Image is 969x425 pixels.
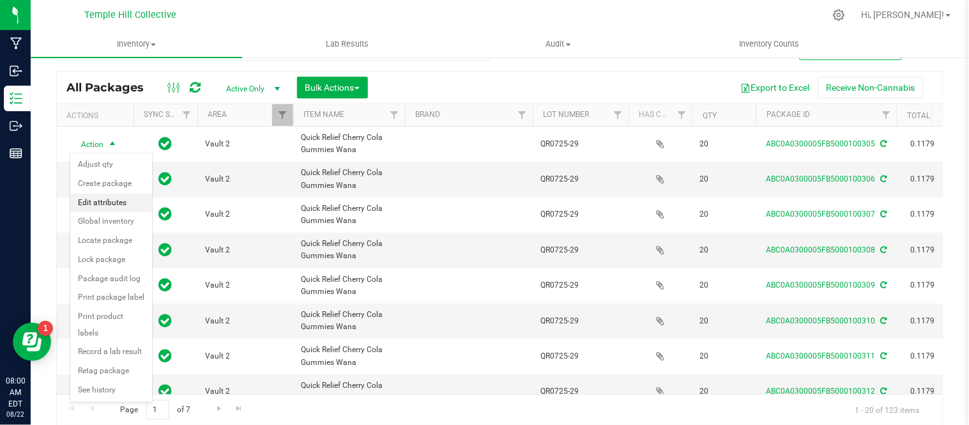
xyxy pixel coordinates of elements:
li: Lock package [70,251,152,270]
a: ABC0A0300005FB5000100305 [767,139,876,148]
span: 20 [700,173,749,185]
a: Total THC% [907,111,953,120]
a: Filter [272,104,293,126]
span: Quick Relief Cherry Cola Gummies Wana [301,238,397,262]
span: QR0725-29 [540,279,621,291]
span: Sync from Compliance System [879,281,887,290]
span: All Packages [66,81,156,95]
span: Page of 7 [109,400,201,420]
span: Temple Hill Collective [84,10,176,20]
li: Package audit log [70,270,152,289]
span: Vault 2 [205,244,286,256]
span: 20 [700,208,749,220]
input: 1 [146,400,169,420]
span: Quick Relief Cherry Cola Gummies Wana [301,380,397,404]
span: Hi, [PERSON_NAME]! [862,10,945,20]
li: Edit attributes [70,194,152,213]
span: In Sync [159,382,172,400]
span: In Sync [159,276,172,294]
a: Item Name [303,110,344,119]
a: ABC0A0300005FB5000100312 [767,387,876,396]
span: Sync from Compliance System [879,387,887,396]
a: Filter [607,104,629,126]
li: Create package [70,174,152,194]
span: 0.1179 [904,205,942,224]
span: Sync from Compliance System [879,139,887,148]
span: 0.1179 [904,382,942,401]
a: ABC0A0300005FB5000100308 [767,245,876,254]
span: QR0725-29 [540,350,621,362]
span: QR0725-29 [540,138,621,150]
li: See history [70,381,152,400]
span: 0.1179 [904,241,942,259]
span: Quick Relief Cherry Cola Gummies Wana [301,203,397,227]
span: 0.1179 [904,135,942,153]
span: Vault 2 [205,350,286,362]
span: Vault 2 [205,279,286,291]
span: QR0725-29 [540,385,621,398]
a: Sync Status [144,110,193,119]
a: Filter [176,104,197,126]
span: In Sync [159,347,172,365]
span: Vault 2 [205,315,286,327]
span: 0.1179 [904,347,942,366]
span: 1 - 20 of 123 items [845,400,930,419]
span: Quick Relief Cherry Cola Gummies Wana [301,309,397,333]
span: Quick Relief Cherry Cola Gummies Wana [301,132,397,156]
span: Action [70,135,104,153]
span: Inventory [31,38,242,50]
button: Receive Non-Cannabis [818,77,924,98]
li: Retag package [70,362,152,381]
span: In Sync [159,170,172,188]
a: Qty [703,111,717,120]
a: Inventory [31,31,242,58]
iframe: Resource center unread badge [38,321,53,336]
span: Quick Relief Cherry Cola Gummies Wana [301,167,397,191]
span: In Sync [159,241,172,259]
a: ABC0A0300005FB5000100306 [767,174,876,183]
li: Record a lab result [70,343,152,362]
span: In Sync [159,205,172,223]
a: Brand [415,110,440,119]
li: Global inventory [70,212,152,231]
span: In Sync [159,135,172,153]
span: Sync from Compliance System [879,352,887,360]
a: Lot Number [543,110,589,119]
span: 20 [700,315,749,327]
span: QR0725-29 [540,173,621,185]
span: QR0725-29 [540,208,621,220]
span: QR0725-29 [540,315,621,327]
span: 0.1179 [904,276,942,295]
span: Vault 2 [205,208,286,220]
span: Quick Relief Cherry Cola Gummies Wana [301,344,397,368]
span: 20 [700,385,749,398]
span: Inventory Counts [722,38,817,50]
iframe: Resource center [13,323,51,361]
a: Inventory Counts [664,31,876,58]
a: Filter [384,104,405,126]
span: Sync from Compliance System [879,316,887,325]
div: Manage settings [831,9,847,21]
span: Sync from Compliance System [879,245,887,254]
span: Sync from Compliance System [879,210,887,219]
inline-svg: Inbound [10,65,22,77]
li: Print package label [70,288,152,307]
inline-svg: Reports [10,147,22,160]
li: Adjust qty [70,155,152,174]
span: Vault 2 [205,138,286,150]
span: Lab Results [309,38,386,50]
a: ABC0A0300005FB5000100307 [767,210,876,219]
a: Audit [453,31,664,58]
span: 20 [700,350,749,362]
span: select [105,135,121,153]
span: 20 [700,279,749,291]
inline-svg: Manufacturing [10,37,22,50]
li: Print product labels [70,307,152,343]
span: 0.1179 [904,312,942,330]
a: Go to the last page [230,400,248,417]
a: ABC0A0300005FB5000100310 [767,316,876,325]
p: 08:00 AM EDT [6,375,25,410]
span: Sync from Compliance System [879,174,887,183]
span: 20 [700,244,749,256]
span: 0.1179 [904,170,942,189]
